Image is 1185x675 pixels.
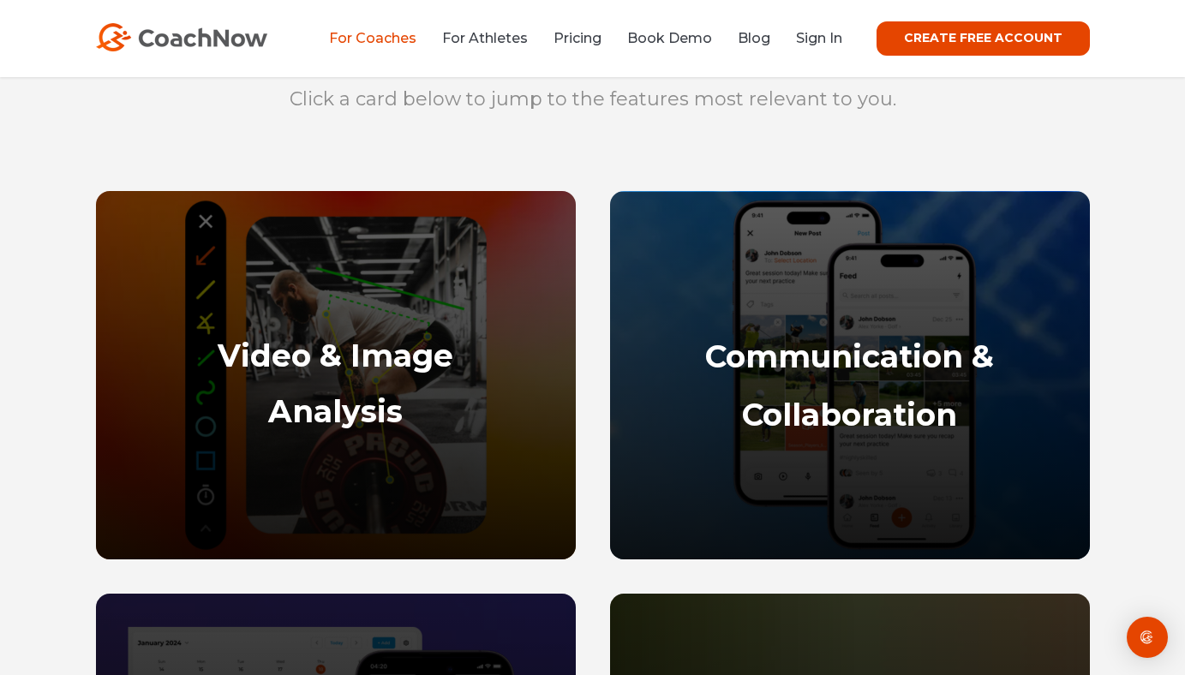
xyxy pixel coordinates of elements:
a: Analysis [268,392,403,430]
a: CREATE FREE ACCOUNT [877,21,1090,56]
a: Sign In [796,30,842,46]
a: Video & Image [218,337,453,374]
a: Book Demo [627,30,712,46]
a: Communication & [705,337,994,375]
a: For Athletes [442,30,528,46]
div: Open Intercom Messenger [1127,617,1168,658]
a: Blog [738,30,770,46]
p: Click a card below to jump to the features most relevant to you. [267,85,919,114]
a: Collaboration [742,396,957,433]
a: For Coaches [329,30,416,46]
a: Pricing [554,30,601,46]
img: CoachNow Logo [96,23,267,51]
